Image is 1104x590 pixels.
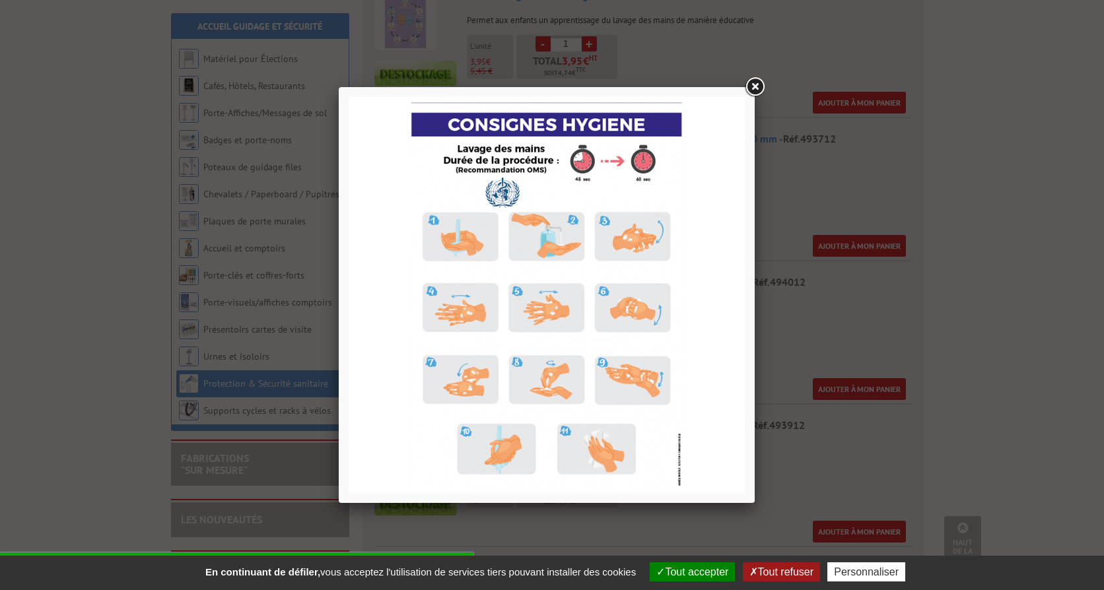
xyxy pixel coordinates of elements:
[743,75,767,99] a: Close
[199,566,642,577] span: vous acceptez l'utilisation de services tiers pouvant installer des cookies
[205,566,320,577] strong: En continuant de défiler,
[650,562,735,581] button: Tout accepter
[827,562,905,581] button: Personnaliser (fenêtre modale)
[743,562,820,581] button: Tout refuser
